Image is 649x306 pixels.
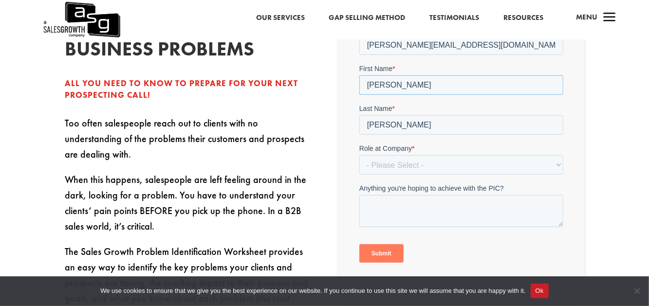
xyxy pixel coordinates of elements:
a: Gap Selling Method [329,12,406,24]
div: All you need to know to prepare for your next prospecting call! [65,78,310,101]
p: When this happens, salespeople are left feeling around in the dark, looking for a problem. You ha... [65,172,310,244]
span: a [600,8,620,28]
a: Our Services [256,12,305,24]
a: Testimonials [430,12,480,24]
a: Resources [504,12,544,24]
p: Too often salespeople reach out to clients with no understanding of the problems their customers ... [65,115,310,172]
span: We use cookies to ensure that we give you the best experience on our website. If you continue to ... [100,286,525,296]
iframe: Form 0 [359,24,563,288]
span: Menu [576,12,598,22]
span: No [632,286,642,296]
button: Ok [531,284,549,298]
